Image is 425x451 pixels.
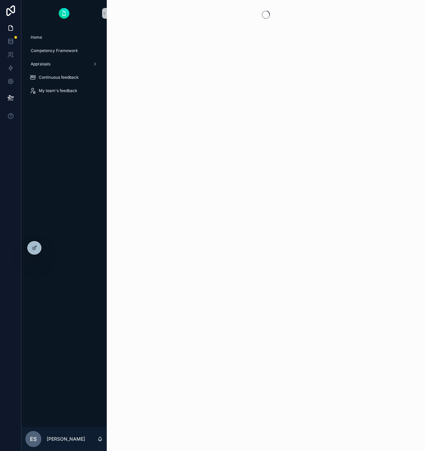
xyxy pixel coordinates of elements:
[30,435,37,443] span: ES
[59,8,69,19] img: App logo
[25,31,103,43] a: Home
[39,75,79,80] span: Continuous feedback
[31,61,50,67] span: Appraisals
[31,35,42,40] span: Home
[31,48,78,53] span: Competency Framework
[47,436,85,442] p: [PERSON_NAME]
[25,85,103,97] a: My team's feedback
[25,45,103,57] a: Competency Framework
[25,71,103,83] a: Continuous feedback
[21,27,107,105] div: scrollable content
[25,58,103,70] a: Appraisals
[39,88,77,93] span: My team's feedback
